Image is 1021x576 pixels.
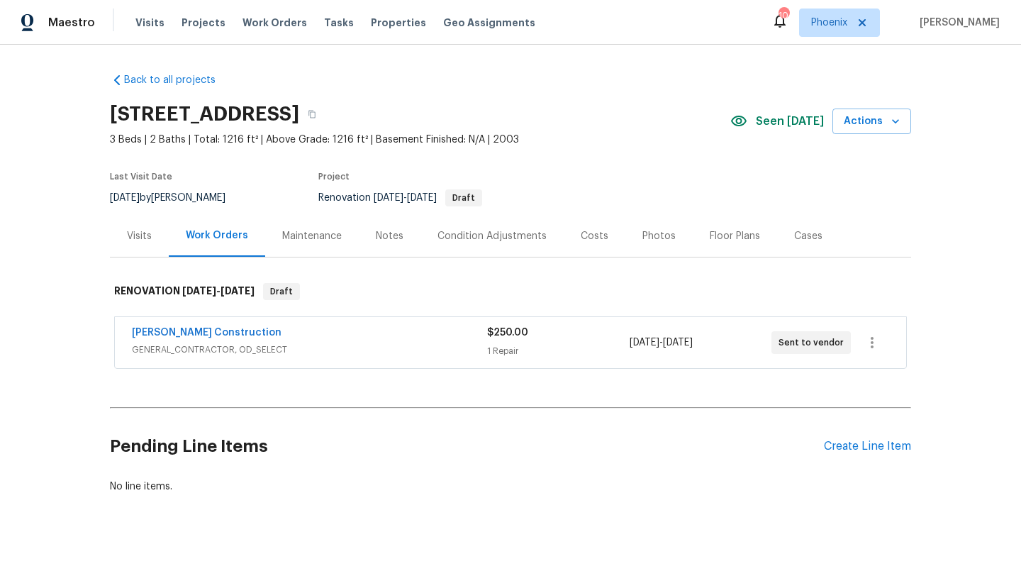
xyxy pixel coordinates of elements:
[376,229,403,243] div: Notes
[371,16,426,30] span: Properties
[110,172,172,181] span: Last Visit Date
[324,18,354,28] span: Tasks
[642,229,676,243] div: Photos
[182,16,225,30] span: Projects
[318,193,482,203] span: Renovation
[264,284,299,299] span: Draft
[630,338,659,348] span: [DATE]
[844,113,900,131] span: Actions
[824,440,911,453] div: Create Line Item
[811,16,847,30] span: Phoenix
[832,109,911,135] button: Actions
[110,480,911,494] div: No line items.
[182,286,255,296] span: -
[48,16,95,30] span: Maestro
[794,229,822,243] div: Cases
[581,229,608,243] div: Costs
[110,133,730,147] span: 3 Beds | 2 Baths | Total: 1216 ft² | Above Grade: 1216 ft² | Basement Finished: N/A | 2003
[282,229,342,243] div: Maintenance
[135,16,164,30] span: Visits
[914,16,1000,30] span: [PERSON_NAME]
[110,189,242,206] div: by [PERSON_NAME]
[110,107,299,121] h2: [STREET_ADDRESS]
[242,16,307,30] span: Work Orders
[374,193,403,203] span: [DATE]
[663,338,693,348] span: [DATE]
[110,73,246,87] a: Back to all projects
[182,286,216,296] span: [DATE]
[407,193,437,203] span: [DATE]
[779,9,788,23] div: 10
[127,229,152,243] div: Visits
[447,194,481,202] span: Draft
[756,114,824,128] span: Seen [DATE]
[437,229,547,243] div: Condition Adjustments
[318,172,350,181] span: Project
[110,414,824,480] h2: Pending Line Items
[443,16,535,30] span: Geo Assignments
[132,343,487,357] span: GENERAL_CONTRACTOR, OD_SELECT
[630,336,693,350] span: -
[374,193,437,203] span: -
[487,344,629,358] div: 1 Repair
[487,328,528,338] span: $250.00
[779,336,849,350] span: Sent to vendor
[110,193,140,203] span: [DATE]
[110,269,911,314] div: RENOVATION [DATE]-[DATE]Draft
[299,101,325,127] button: Copy Address
[132,328,281,338] a: [PERSON_NAME] Construction
[221,286,255,296] span: [DATE]
[186,228,248,243] div: Work Orders
[114,283,255,300] h6: RENOVATION
[710,229,760,243] div: Floor Plans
